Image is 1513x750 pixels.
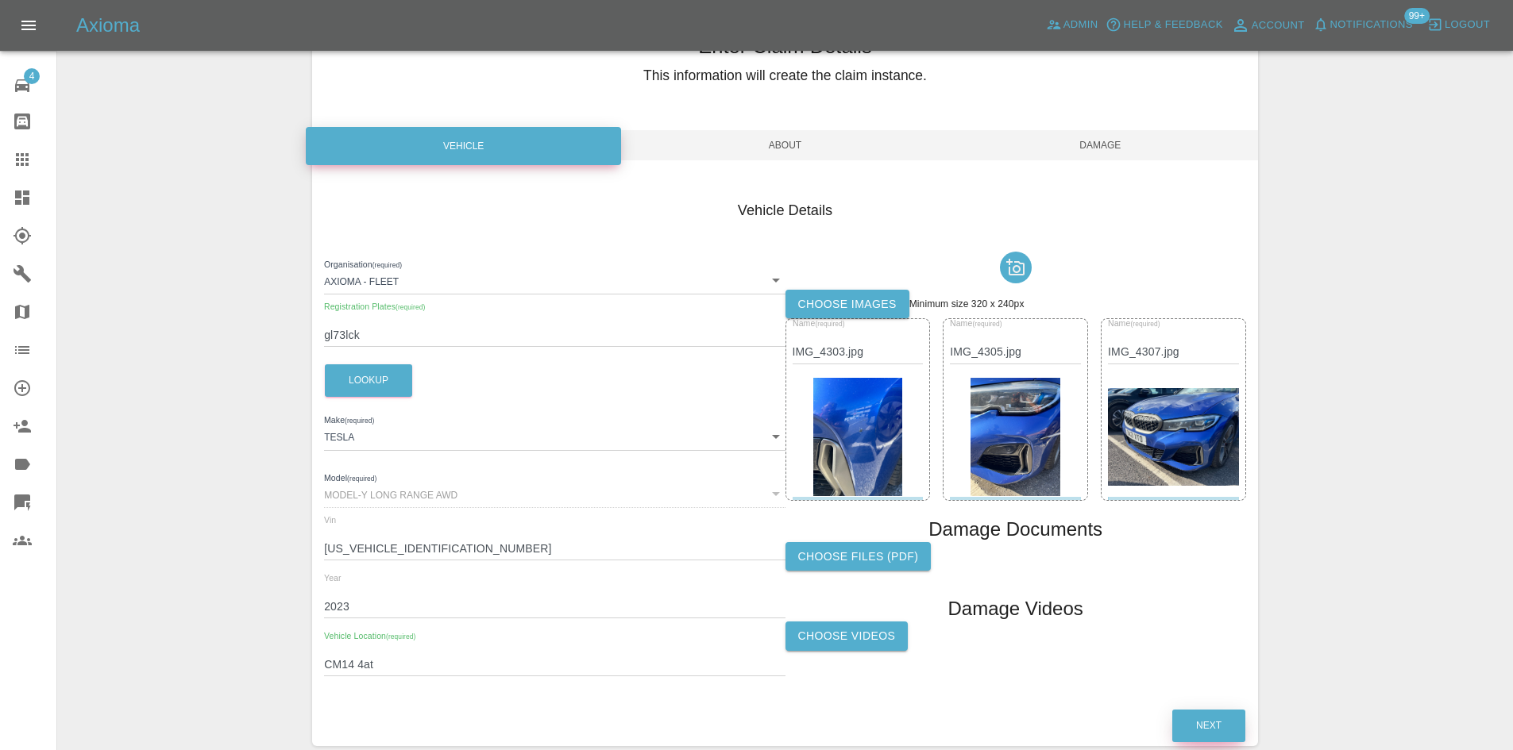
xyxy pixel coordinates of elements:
span: 99+ [1404,8,1430,24]
small: (required) [973,321,1002,328]
span: Name [793,319,845,329]
span: Logout [1445,16,1490,34]
button: Next [1172,710,1245,742]
span: Help & Feedback [1123,16,1222,34]
small: (required) [347,475,376,482]
small: (required) [386,633,415,640]
label: Make [324,414,374,427]
div: Axioma - Fleet [324,266,785,294]
label: Choose files (pdf) [785,542,932,571]
h1: Damage Videos [948,596,1083,621]
button: Lookup [325,364,412,397]
label: Model [324,471,376,484]
div: TESLA [324,421,785,450]
h5: Axioma [76,13,140,38]
span: Damage [943,130,1258,160]
button: Open drawer [10,6,48,44]
span: About [627,130,943,160]
h4: Vehicle Details [324,200,1246,221]
label: Organisation [324,258,402,271]
span: Admin [1063,16,1098,34]
h1: Damage Documents [928,517,1102,542]
small: (required) [396,304,425,311]
div: Vehicle [306,127,621,165]
span: Account [1252,17,1305,35]
button: Logout [1423,13,1494,37]
span: 4 [24,68,40,84]
span: Registration Plates [324,302,425,311]
div: MODEL-Y LONG RANGE AWD [324,479,785,508]
a: Admin [1042,13,1102,37]
small: (required) [372,261,402,268]
button: Help & Feedback [1102,13,1226,37]
span: Minimum size 320 x 240px [909,298,1025,310]
span: Year [324,573,342,583]
h5: This information will create the claim instance. [312,65,1258,86]
a: Account [1227,13,1309,38]
span: Name [1108,319,1160,329]
span: Notifications [1330,16,1413,34]
span: Vin [324,515,336,525]
small: (required) [1130,321,1160,328]
label: Choose images [785,290,909,319]
small: (required) [345,417,374,425]
label: Choose Videos [785,621,909,651]
span: Vehicle Location [324,631,415,640]
small: (required) [815,321,844,328]
span: Name [950,319,1002,329]
button: Notifications [1309,13,1417,37]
